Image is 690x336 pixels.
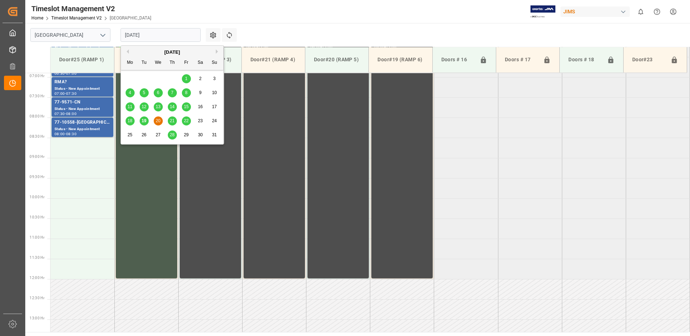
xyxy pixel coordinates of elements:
[31,16,43,21] a: Home
[66,132,77,136] div: 08:30
[154,58,163,67] div: We
[168,131,177,140] div: Choose Thursday, August 28th, 2025
[196,131,205,140] div: Choose Saturday, August 30th, 2025
[185,90,188,95] span: 8
[129,90,131,95] span: 4
[182,102,191,111] div: Choose Friday, August 15th, 2025
[565,53,604,67] div: Doors # 18
[212,132,217,137] span: 31
[248,53,299,66] div: Door#21 (RAMP 4)
[210,74,219,83] div: Choose Sunday, August 3rd, 2025
[530,5,555,18] img: Exertis%20JAM%20-%20Email%20Logo.jpg_1722504956.jpg
[182,74,191,83] div: Choose Friday, August 1st, 2025
[196,116,205,125] div: Choose Saturday, August 23rd, 2025
[125,49,129,54] button: Previous Month
[141,132,146,137] span: 26
[121,49,223,56] div: [DATE]
[212,118,217,123] span: 24
[157,90,160,95] span: 6
[170,118,174,123] span: 21
[30,195,44,199] span: 10:00 Hr
[198,132,202,137] span: 30
[182,88,191,97] div: Choose Friday, August 8th, 2025
[120,53,172,66] div: Door#24 (RAMP 2)
[30,215,44,219] span: 10:30 Hr
[154,131,163,140] div: Choose Wednesday, August 27th, 2025
[170,132,174,137] span: 28
[212,90,217,95] span: 10
[141,118,146,123] span: 19
[212,104,217,109] span: 17
[54,119,110,126] div: 77-10558-[GEOGRAPHIC_DATA]
[127,118,132,123] span: 18
[127,132,132,137] span: 25
[154,102,163,111] div: Choose Wednesday, August 13th, 2025
[30,155,44,159] span: 09:00 Hr
[649,4,665,20] button: Help Center
[141,104,146,109] span: 12
[31,3,151,14] div: Timeslot Management V2
[65,92,66,95] div: -
[210,131,219,140] div: Choose Sunday, August 31st, 2025
[66,92,77,95] div: 07:30
[54,99,110,106] div: 77-9571-CN
[54,106,110,112] div: Status - New Appointment
[156,132,160,137] span: 27
[502,53,540,67] div: Doors # 17
[140,116,149,125] div: Choose Tuesday, August 19th, 2025
[30,296,44,300] span: 12:30 Hr
[30,28,110,42] input: Type to search/select
[438,53,477,67] div: Doors # 16
[182,116,191,125] div: Choose Friday, August 22nd, 2025
[210,88,219,97] div: Choose Sunday, August 10th, 2025
[140,88,149,97] div: Choose Tuesday, August 5th, 2025
[213,76,216,81] span: 3
[199,76,202,81] span: 2
[51,16,102,21] a: Timeslot Management V2
[184,132,188,137] span: 29
[66,112,77,115] div: 08:00
[168,58,177,67] div: Th
[126,58,135,67] div: Mo
[30,316,44,320] span: 13:00 Hr
[54,112,65,115] div: 07:30
[65,112,66,115] div: -
[66,72,77,75] div: 07:00
[198,118,202,123] span: 23
[182,131,191,140] div: Choose Friday, August 29th, 2025
[140,102,149,111] div: Choose Tuesday, August 12th, 2025
[30,134,44,138] span: 08:30 Hr
[126,88,135,97] div: Choose Monday, August 4th, 2025
[560,6,630,17] div: JIMS
[54,126,110,132] div: Status - New Appointment
[126,102,135,111] div: Choose Monday, August 11th, 2025
[123,72,222,142] div: month 2025-08
[182,58,191,67] div: Fr
[196,102,205,111] div: Choose Saturday, August 16th, 2025
[54,86,110,92] div: Status - New Appointment
[171,90,174,95] span: 7
[210,116,219,125] div: Choose Sunday, August 24th, 2025
[30,256,44,260] span: 11:30 Hr
[560,5,633,18] button: JIMS
[65,132,66,136] div: -
[170,104,174,109] span: 14
[54,79,110,86] div: RMA?
[30,74,44,78] span: 07:00 Hr
[140,131,149,140] div: Choose Tuesday, August 26th, 2025
[196,88,205,97] div: Choose Saturday, August 9th, 2025
[154,116,163,125] div: Choose Wednesday, August 20th, 2025
[168,116,177,125] div: Choose Thursday, August 21st, 2025
[168,88,177,97] div: Choose Thursday, August 7th, 2025
[198,104,202,109] span: 16
[143,90,145,95] span: 5
[199,90,202,95] span: 9
[54,132,65,136] div: 08:00
[97,30,108,41] button: open menu
[154,88,163,97] div: Choose Wednesday, August 6th, 2025
[196,74,205,83] div: Choose Saturday, August 2nd, 2025
[156,104,160,109] span: 13
[311,53,363,66] div: Door#20 (RAMP 5)
[127,104,132,109] span: 11
[184,118,188,123] span: 22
